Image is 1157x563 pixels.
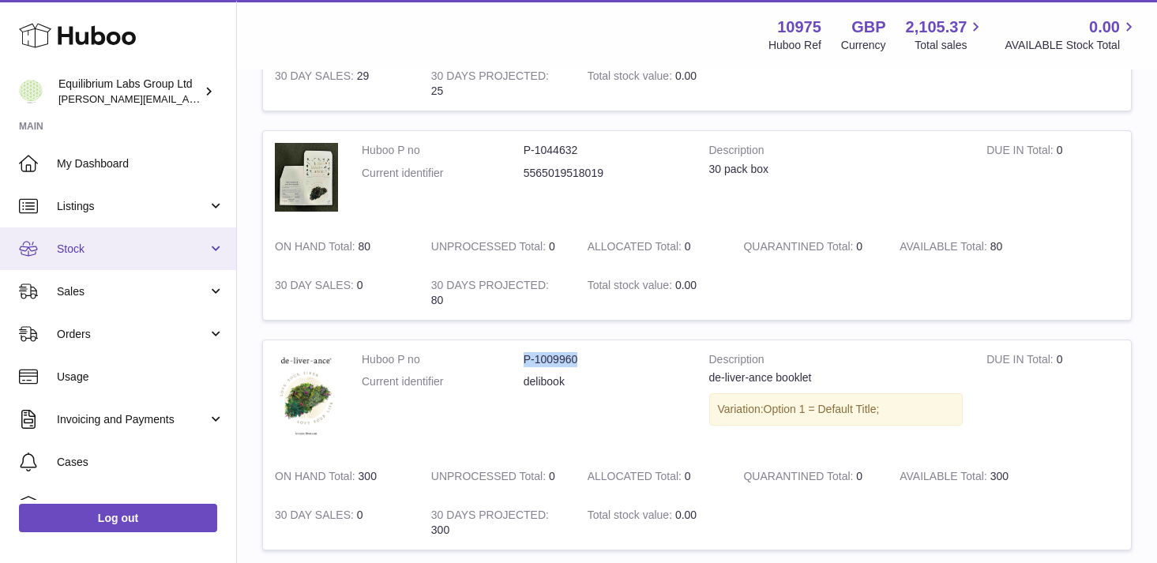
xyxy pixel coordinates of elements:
td: 0 [263,266,419,320]
span: [PERSON_NAME][EMAIL_ADDRESS][DOMAIN_NAME] [58,92,317,105]
strong: Total stock value [588,69,675,86]
strong: 30 DAYS PROJECTED [431,509,549,525]
span: 0.00 [675,69,697,82]
td: 80 [419,266,576,320]
strong: ON HAND Total [275,240,359,257]
td: 300 [263,457,419,496]
a: Log out [19,504,217,532]
strong: 10975 [777,17,821,38]
strong: Description [709,143,964,162]
strong: 30 DAY SALES [275,279,357,295]
img: h.woodrow@theliverclinic.com [19,80,43,103]
dd: P-1044632 [524,143,686,158]
td: 25 [419,57,576,111]
td: 29 [263,57,419,111]
span: Orders [57,327,208,342]
img: product image [275,352,338,442]
strong: QUARANTINED Total [743,470,856,486]
strong: AVAILABLE Total [900,240,990,257]
span: 0 [856,470,862,482]
img: product image [275,143,338,212]
strong: UNPROCESSED Total [431,240,549,257]
strong: QUARANTINED Total [743,240,856,257]
td: 0 [419,227,576,266]
strong: 30 DAYS PROJECTED [431,279,549,295]
dd: delibook [524,374,686,389]
dt: Huboo P no [362,352,524,367]
span: 0.00 [1089,17,1120,38]
strong: AVAILABLE Total [900,470,990,486]
span: Listings [57,199,208,214]
strong: GBP [851,17,885,38]
strong: DUE IN Total [986,353,1056,370]
span: My Dashboard [57,156,224,171]
td: 0 [975,131,1131,227]
dd: 5565019518019 [524,166,686,181]
span: 0.00 [675,509,697,521]
span: Stock [57,242,208,257]
dt: Huboo P no [362,143,524,158]
div: Equilibrium Labs Group Ltd [58,77,201,107]
td: 0 [263,496,419,550]
span: 2,105.37 [906,17,967,38]
dt: Current identifier [362,166,524,181]
span: Option 1 = Default Title; [764,403,880,415]
td: 0 [419,457,576,496]
div: Variation: [709,393,964,426]
span: AVAILABLE Stock Total [1005,38,1138,53]
div: de-liver-ance booklet [709,370,964,385]
td: 300 [888,457,1044,496]
td: 80 [263,227,419,266]
td: 0 [576,227,732,266]
a: 0.00 AVAILABLE Stock Total [1005,17,1138,53]
span: 0 [856,240,862,253]
span: Usage [57,370,224,385]
div: 30 pack box [709,162,964,177]
strong: DUE IN Total [986,144,1056,160]
span: Invoicing and Payments [57,412,208,427]
span: Channels [57,497,224,512]
dt: Current identifier [362,374,524,389]
strong: 30 DAY SALES [275,69,357,86]
strong: Total stock value [588,509,675,525]
strong: Description [709,352,964,371]
strong: 30 DAYS PROJECTED [431,69,549,86]
strong: ALLOCATED Total [588,240,685,257]
div: Currency [841,38,886,53]
td: 80 [888,227,1044,266]
a: 2,105.37 Total sales [906,17,986,53]
span: Sales [57,284,208,299]
td: 0 [576,457,732,496]
dd: P-1009960 [524,352,686,367]
span: Cases [57,455,224,470]
strong: ON HAND Total [275,470,359,486]
strong: UNPROCESSED Total [431,470,549,486]
td: 0 [975,340,1131,458]
div: Huboo Ref [768,38,821,53]
strong: Total stock value [588,279,675,295]
strong: 30 DAY SALES [275,509,357,525]
span: 0.00 [675,279,697,291]
span: Total sales [915,38,985,53]
strong: ALLOCATED Total [588,470,685,486]
td: 300 [419,496,576,550]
